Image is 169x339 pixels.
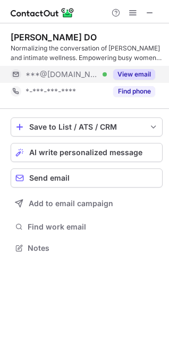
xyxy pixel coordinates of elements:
button: save-profile-one-click [11,117,163,137]
img: ContactOut v5.3.10 [11,6,74,19]
span: ***@[DOMAIN_NAME] [26,70,99,79]
button: AI write personalized message [11,143,163,162]
span: Send email [29,174,70,182]
button: Notes [11,241,163,256]
span: Add to email campaign [29,199,113,208]
div: Save to List / ATS / CRM [29,123,144,131]
button: Find work email [11,219,163,234]
span: Notes [28,243,158,253]
button: Add to email campaign [11,194,163,213]
button: Reveal Button [113,86,155,97]
span: Find work email [28,222,158,232]
button: Send email [11,168,163,188]
div: [PERSON_NAME] DO [11,32,97,43]
button: Reveal Button [113,69,155,80]
span: AI write personalized message [29,148,142,157]
div: Normalizing the conversation of [PERSON_NAME] and intimate wellness. Empowering busy women and me... [11,44,163,63]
